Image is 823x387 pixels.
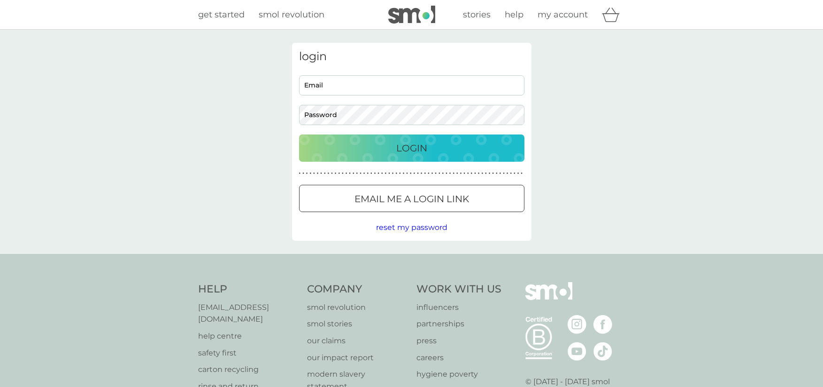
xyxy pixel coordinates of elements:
[349,171,351,176] p: ●
[438,171,440,176] p: ●
[510,171,512,176] p: ●
[424,171,426,176] p: ●
[299,134,524,162] button: Login
[388,171,390,176] p: ●
[521,171,523,176] p: ●
[399,171,401,176] p: ●
[307,282,407,297] h4: Company
[198,347,298,359] a: safety first
[568,342,586,361] img: visit the smol Youtube page
[503,171,505,176] p: ●
[421,171,423,176] p: ●
[342,171,344,176] p: ●
[392,171,394,176] p: ●
[593,315,612,334] img: visit the smol Facebook page
[463,171,465,176] p: ●
[492,171,494,176] p: ●
[320,171,322,176] p: ●
[538,8,588,22] a: my account
[416,282,501,297] h4: Work With Us
[471,171,473,176] p: ●
[416,352,501,364] a: careers
[353,171,354,176] p: ●
[335,171,337,176] p: ●
[338,171,340,176] p: ●
[435,171,437,176] p: ●
[395,171,397,176] p: ●
[442,171,444,176] p: ●
[328,171,330,176] p: ●
[376,223,447,232] span: reset my password
[198,9,245,20] span: get started
[593,342,612,361] img: visit the smol Tiktok page
[602,5,625,24] div: basket
[198,282,298,297] h4: Help
[474,171,476,176] p: ●
[406,171,408,176] p: ●
[500,171,501,176] p: ●
[374,171,376,176] p: ●
[463,8,491,22] a: stories
[449,171,451,176] p: ●
[259,9,324,20] span: smol revolution
[302,171,304,176] p: ●
[538,9,588,20] span: my account
[331,171,333,176] p: ●
[478,171,480,176] p: ●
[485,171,487,176] p: ●
[299,171,301,176] p: ●
[324,171,326,176] p: ●
[198,363,298,376] a: carton recycling
[416,301,501,314] a: influencers
[481,171,483,176] p: ●
[416,368,501,380] p: hygiene poverty
[198,8,245,22] a: get started
[370,171,372,176] p: ●
[307,301,407,314] a: smol revolution
[376,221,447,234] button: reset my password
[354,191,469,206] p: Email me a login link
[428,171,430,176] p: ●
[306,171,308,176] p: ●
[505,8,523,22] a: help
[403,171,405,176] p: ●
[416,335,501,347] a: press
[363,171,365,176] p: ●
[317,171,319,176] p: ●
[507,171,508,176] p: ●
[307,318,407,330] a: smol stories
[396,141,427,156] p: Login
[313,171,315,176] p: ●
[346,171,347,176] p: ●
[309,171,311,176] p: ●
[517,171,519,176] p: ●
[505,9,523,20] span: help
[307,352,407,364] a: our impact report
[385,171,387,176] p: ●
[259,8,324,22] a: smol revolution
[467,171,469,176] p: ●
[414,171,415,176] p: ●
[463,9,491,20] span: stories
[496,171,498,176] p: ●
[198,301,298,325] a: [EMAIL_ADDRESS][DOMAIN_NAME]
[377,171,379,176] p: ●
[568,315,586,334] img: visit the smol Instagram page
[514,171,515,176] p: ●
[307,335,407,347] a: our claims
[416,318,501,330] a: partnerships
[198,330,298,342] a: help centre
[360,171,362,176] p: ●
[410,171,412,176] p: ●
